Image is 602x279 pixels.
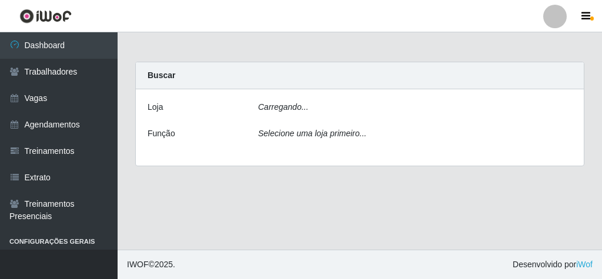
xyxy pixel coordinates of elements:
i: Selecione uma loja primeiro... [258,129,366,138]
strong: Buscar [148,70,175,80]
span: Desenvolvido por [513,258,593,271]
i: Carregando... [258,102,309,112]
span: © 2025 . [127,258,175,271]
a: iWof [576,260,593,269]
span: IWOF [127,260,149,269]
img: CoreUI Logo [19,9,72,23]
label: Loja [148,101,163,113]
label: Função [148,127,175,140]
